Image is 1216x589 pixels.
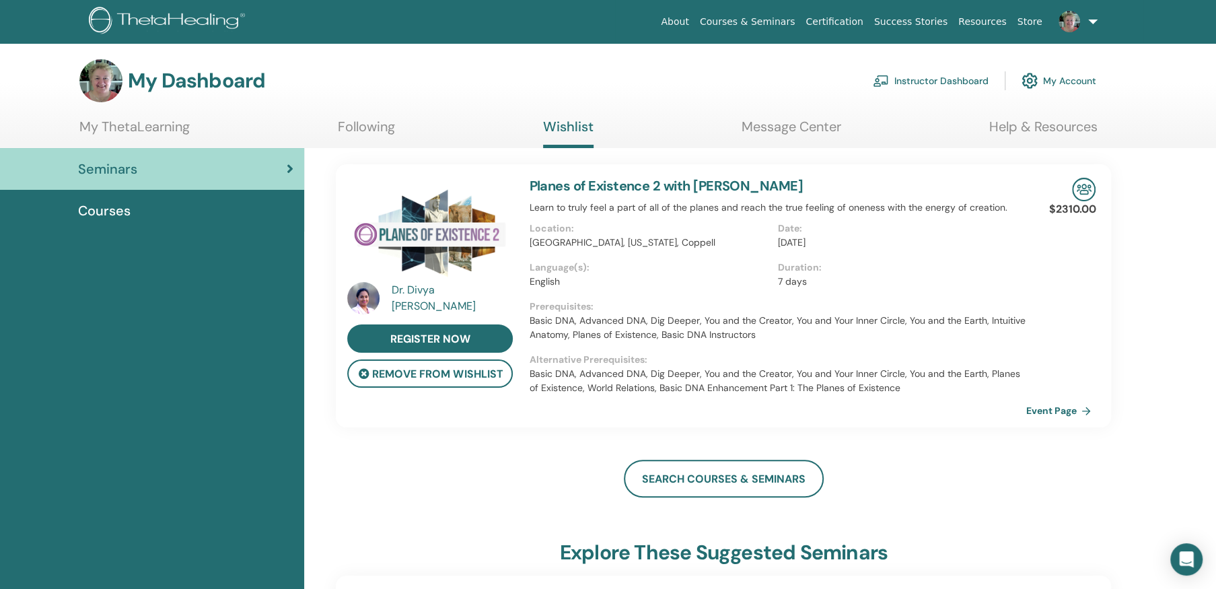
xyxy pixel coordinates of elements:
a: Success Stories [869,9,953,34]
img: default.png [1059,11,1080,32]
img: cog.svg [1022,69,1038,92]
span: register now [390,332,470,346]
a: Instructor Dashboard [873,66,989,96]
a: Resources [953,9,1012,34]
a: Help & Resources [989,118,1098,145]
a: Courses & Seminars [694,9,801,34]
img: chalkboard-teacher.svg [873,75,889,87]
a: Dr. Divya [PERSON_NAME] [392,282,516,314]
h3: My Dashboard [128,69,265,93]
img: default.png [79,59,122,102]
h3: explore these suggested seminars [560,541,888,565]
a: search courses & seminars [624,460,824,497]
a: Event Page [1026,401,1096,421]
a: Store [1012,9,1048,34]
a: Certification [800,9,868,34]
p: Language(s) : [529,261,769,275]
a: My Account [1022,66,1096,96]
span: Seminars [78,159,137,179]
p: Basic DNA, Advanced DNA, Dig Deeper, You and the Creator, You and Your Inner Circle, You and the ... [529,367,1026,395]
p: 7 days [777,275,1017,289]
p: Duration : [777,261,1017,275]
button: remove from wishlist [347,359,513,388]
p: Date : [777,221,1017,236]
div: Open Intercom Messenger [1170,543,1203,576]
img: logo.png [89,7,250,37]
a: Message Center [742,118,841,145]
a: My ThetaLearning [79,118,190,145]
p: Basic DNA, Advanced DNA, Dig Deeper, You and the Creator, You and Your Inner Circle, You and the ... [529,314,1026,342]
p: Prerequisites : [529,300,1026,314]
p: Alternative Prerequisites : [529,353,1026,367]
img: default.jpg [347,282,380,314]
span: Courses [78,201,131,221]
p: $2310.00 [1048,201,1096,217]
p: Learn to truly feel a part of all of the planes and reach the true feeling of oneness with the en... [529,201,1026,215]
a: Wishlist [543,118,594,148]
a: register now [347,324,513,353]
a: Planes of Existence 2 with [PERSON_NAME] [529,177,803,195]
a: About [655,9,694,34]
img: In-Person Seminar [1072,178,1096,201]
p: Location : [529,221,769,236]
p: English [529,275,769,289]
p: [GEOGRAPHIC_DATA], [US_STATE], Coppell [529,236,769,250]
a: Following [338,118,395,145]
img: Planes of Existence 2 [347,178,513,286]
p: [DATE] [777,236,1017,250]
